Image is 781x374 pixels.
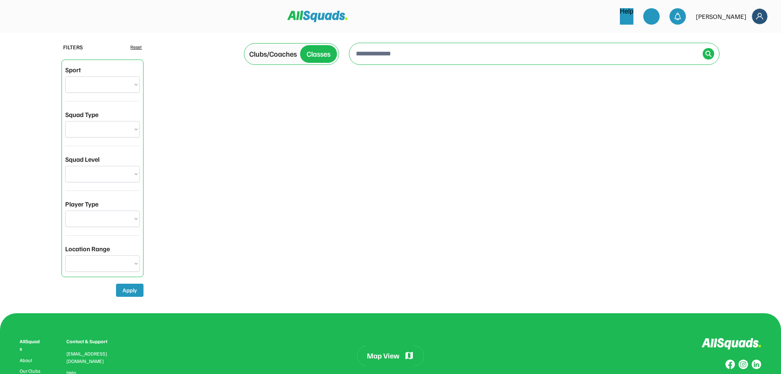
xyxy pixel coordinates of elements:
[752,9,767,24] img: Frame%2018.svg
[20,368,42,374] a: Our Clubs
[65,154,100,164] div: Squad Level
[66,338,117,345] div: Contact & Support
[696,11,747,21] div: [PERSON_NAME]
[367,351,399,361] div: Map View
[620,8,633,25] a: Help
[65,65,81,75] div: Sport
[65,110,98,119] div: Squad Type
[116,284,143,297] button: Apply
[674,12,682,21] img: bell-03%20%281%29.svg
[705,50,712,57] img: Icon%20%2838%29.svg
[65,244,110,254] div: Location Range
[287,11,348,22] img: Squad%20Logo.svg
[130,44,142,51] div: Reset
[701,338,761,350] img: Logo%20inverted.svg
[249,48,297,60] div: Clubs/Coaches
[20,338,42,353] div: AllSquads
[63,43,83,51] div: FILTERS
[65,199,98,209] div: Player Type
[307,48,330,60] div: Classes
